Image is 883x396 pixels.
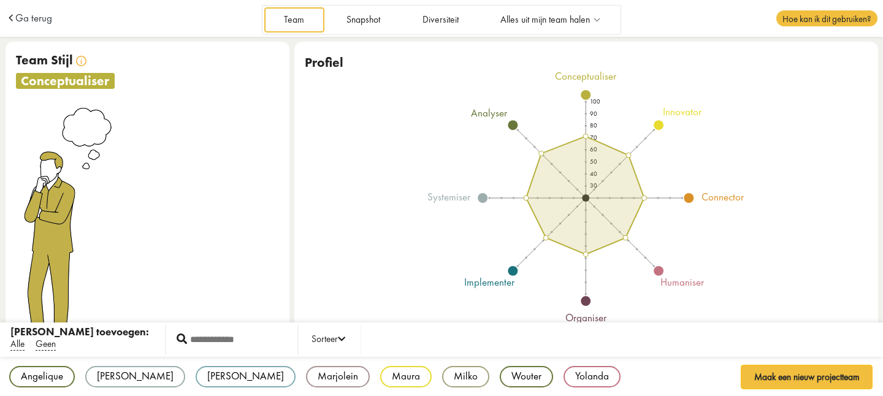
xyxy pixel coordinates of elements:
span: Alle [10,338,25,351]
a: Alles uit mijn team halen [481,7,619,32]
img: conceptualiser.png [16,104,115,349]
div: [PERSON_NAME] [196,366,296,387]
div: [PERSON_NAME] [85,366,185,387]
div: Angelique [9,366,75,387]
span: Profiel [305,54,343,70]
text: 100 [591,97,601,105]
a: Ga terug [15,13,52,23]
text: 80 [591,121,598,129]
span: Alles uit mijn team halen [500,15,590,25]
text: 70 [591,134,598,142]
tspan: connector [702,190,745,204]
tspan: innovator [663,104,703,118]
tspan: humaniser [661,275,705,289]
div: Milko [442,366,489,387]
div: Marjolein [306,366,370,387]
img: info.svg [76,56,86,66]
tspan: organiser [565,311,607,324]
span: conceptualiser [16,73,115,89]
text: 90 [591,109,598,117]
div: Sorteer [312,332,345,347]
div: Yolanda [564,366,621,387]
a: Team [264,7,324,32]
div: [PERSON_NAME] toevoegen: [10,325,149,340]
a: Snapshot [326,7,400,32]
div: Wouter [500,366,553,387]
span: Hoe kan ik dit gebruiken? [776,10,877,26]
tspan: analyser [471,105,508,119]
div: Maura [380,366,432,387]
span: Geen [36,338,56,351]
tspan: implementer [464,275,515,289]
span: Team Stijl [16,51,73,68]
button: Maak een nieuw projectteam [741,365,873,389]
tspan: systemiser [427,190,471,204]
a: Diversiteit [402,7,478,32]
